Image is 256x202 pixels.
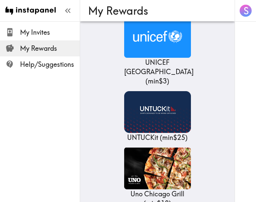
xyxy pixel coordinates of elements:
span: My Invites [20,28,80,37]
a: UNICEF USAUNICEF [GEOGRAPHIC_DATA] (min$3) [124,16,191,86]
button: S [239,4,252,17]
h3: My Rewards [88,4,221,17]
p: UNICEF [GEOGRAPHIC_DATA] ( min $3 ) [124,58,191,86]
img: UNTUCKit [124,91,191,133]
span: S [244,5,249,17]
img: UNICEF USA [124,16,191,58]
span: Help/Suggestions [20,60,80,69]
span: My Rewards [20,44,80,53]
p: UNTUCKit ( min $25 ) [124,133,191,142]
a: UNTUCKitUNTUCKit (min$25) [124,91,191,142]
img: Uno Chicago Grill [124,148,191,189]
